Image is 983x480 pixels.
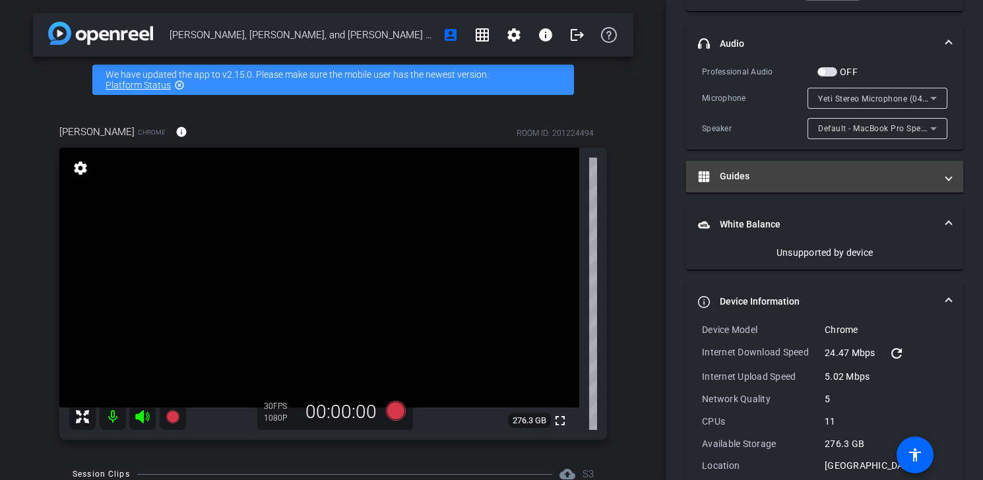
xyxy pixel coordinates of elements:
div: 1080P [264,413,297,423]
mat-expansion-panel-header: Guides [686,161,963,193]
div: 276.3 GB [825,437,947,450]
mat-icon: info [538,27,554,43]
div: White Balance [686,246,963,270]
div: ROOM ID: 201224494 [517,127,594,139]
div: [GEOGRAPHIC_DATA] [825,459,947,472]
div: We have updated the app to v2.15.0. Please make sure the mobile user has the newest version. [92,65,574,95]
div: Available Storage [702,437,825,450]
div: Chrome [825,323,947,336]
mat-expansion-panel-header: White Balance [686,204,963,246]
mat-icon: settings [506,27,522,43]
div: 5 [825,392,947,405]
div: 30 [264,401,297,411]
div: 5.02 Mbps [825,370,947,383]
span: Yeti Stereo Microphone (046d:0ab7) [818,93,957,104]
div: Professional Audio [702,65,817,78]
div: Internet Download Speed [702,345,825,361]
div: Speaker [702,122,808,135]
mat-icon: fullscreen [552,413,568,429]
span: [PERSON_NAME], [PERSON_NAME], and [PERSON_NAME] Filming [DATE] 6pm eastern [170,22,435,48]
div: 00:00:00 [297,401,385,423]
span: Default - MacBook Pro Speakers (Built-in) [818,123,977,133]
div: Internet Upload Speed [702,370,825,383]
mat-icon: grid_on [474,27,490,43]
span: 276.3 GB [508,413,551,429]
mat-icon: settings [71,160,90,176]
mat-icon: refresh [889,345,904,361]
mat-icon: logout [569,27,585,43]
span: [PERSON_NAME] [59,125,135,139]
div: Microphone [702,92,808,105]
mat-expansion-panel-header: Audio [686,22,963,65]
div: Unsupported by device [702,246,947,259]
div: 11 [825,415,947,428]
div: Location [702,459,825,472]
mat-panel-title: Device Information [698,295,935,309]
span: FPS [273,402,287,411]
div: Device Model [702,323,825,336]
mat-icon: accessibility [907,447,923,463]
mat-icon: info [175,126,187,138]
a: Platform Status [106,80,171,90]
mat-panel-title: Audio [698,37,935,51]
div: CPUs [702,415,825,428]
label: OFF [837,65,858,78]
div: Audio [686,65,963,150]
div: Network Quality [702,392,825,405]
mat-icon: highlight_off [174,80,185,90]
span: Chrome [138,127,166,137]
mat-panel-title: White Balance [698,218,935,231]
mat-expansion-panel-header: Device Information [686,281,963,323]
img: app-logo [48,22,153,45]
mat-icon: account_box [443,27,459,43]
div: 24.47 Mbps [825,345,947,361]
mat-panel-title: Guides [698,169,935,183]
